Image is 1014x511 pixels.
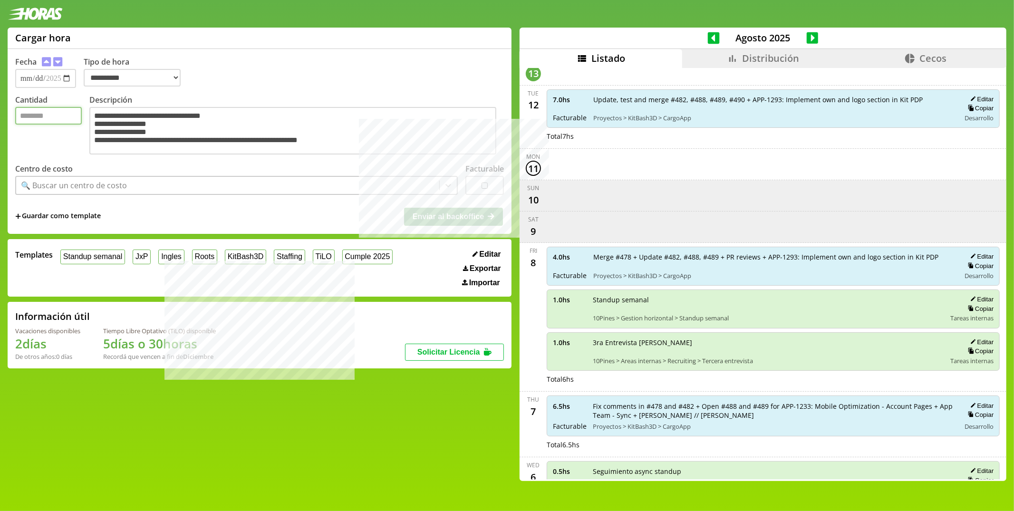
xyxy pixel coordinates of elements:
span: Importar [469,279,500,287]
div: De otros años: 0 días [15,352,80,361]
span: 6.5 hs [553,402,586,411]
div: Total 7 hs [547,132,1000,141]
div: Thu [528,395,540,404]
button: Cumple 2025 [342,250,393,264]
div: Total 6 hs [547,375,1000,384]
span: Listado [591,52,625,65]
h1: 5 días o 30 horas [103,335,216,352]
span: Proyectos > KitBash3D > CargoApp [593,271,954,280]
span: 0.5 hs [553,467,586,476]
div: 6 [526,469,541,484]
img: logotipo [8,8,63,20]
label: Centro de costo [15,164,73,174]
span: Templates [15,250,53,260]
button: Editar [967,95,994,103]
span: Agosto 2025 [720,31,807,44]
div: Vacaciones disponibles [15,327,80,335]
button: Staffing [274,250,305,264]
span: Tareas internas [950,357,994,365]
button: Copiar [965,411,994,419]
span: 10Pines > Gestion horizontal > Standup semanal [593,314,944,322]
span: Cecos [919,52,946,65]
span: Exportar [470,264,501,273]
button: Standup semanal [60,250,125,264]
div: Sun [528,184,540,192]
div: Mon [527,153,541,161]
label: Tipo de hora [84,57,188,88]
span: Facturable [553,422,586,431]
button: TiLO [313,250,335,264]
button: Copiar [965,347,994,355]
span: Merge #478 + Update #482, #488, #489 + PR reviews + APP-1293: Implement own and logo section in K... [593,252,954,261]
span: Desarrollo [965,271,994,280]
span: Update, test and merge #482, #488, #489, #490 + APP-1293: Implement own and logo section in Kit PDP [593,95,954,104]
button: Copiar [965,104,994,112]
span: Facturable [553,113,587,122]
label: Cantidad [15,95,89,157]
span: Distribución [742,52,799,65]
button: Copiar [965,262,994,270]
span: 1.0 hs [553,295,586,304]
span: Facturable [553,271,587,280]
button: Solicitar Licencia [405,344,504,361]
b: Diciembre [183,352,213,361]
span: Fix comments in #478 and #482 + Open #488 and #489 for APP-1233: Mobile Optimization - Account Pa... [593,402,954,420]
button: Exportar [460,264,504,273]
span: Tareas internas [950,314,994,322]
button: Roots [192,250,217,264]
h1: Cargar hora [15,31,71,44]
label: Fecha [15,57,37,67]
div: Fri [530,247,537,255]
div: Tue [528,89,539,97]
span: +Guardar como template [15,211,101,222]
span: Desarrollo [965,114,994,122]
button: JxP [133,250,151,264]
input: Cantidad [15,107,82,125]
div: Total 6.5 hs [547,440,1000,449]
button: Editar [967,467,994,475]
button: Editar [967,402,994,410]
span: 10Pines > Areas internas > Recruiting > Tercera entrevista [593,357,944,365]
span: Desarrollo [965,422,994,431]
button: Editar [967,338,994,346]
span: 4.0 hs [553,252,587,261]
div: 11 [526,161,541,176]
h1: 2 días [15,335,80,352]
span: Editar [479,250,501,259]
div: scrollable content [520,68,1006,480]
span: Proyectos > KitBash3D > CargoApp [593,114,954,122]
div: Wed [527,461,540,469]
button: Editar [967,295,994,303]
span: + [15,211,21,222]
div: 13 [526,66,541,81]
div: Tiempo Libre Optativo (TiLO) disponible [103,327,216,335]
div: 10 [526,192,541,207]
label: Facturable [465,164,504,174]
button: Copiar [965,476,994,484]
span: 7.0 hs [553,95,587,104]
div: 9 [526,223,541,239]
div: 7 [526,404,541,419]
select: Tipo de hora [84,69,181,87]
div: Recordá que vencen a fin de [103,352,216,361]
span: Seguimiento async standup [593,467,944,476]
button: Editar [967,252,994,260]
span: 1.0 hs [553,338,586,347]
div: 8 [526,255,541,270]
span: 3ra Entrevista [PERSON_NAME] [593,338,944,347]
span: Proyectos > KitBash3D > CargoApp [593,422,954,431]
span: Solicitar Licencia [417,348,480,356]
h2: Información útil [15,310,90,323]
button: Editar [470,250,504,259]
span: Standup semanal [593,295,944,304]
textarea: Descripción [89,107,496,154]
div: 🔍 Buscar un centro de costo [21,180,127,191]
button: Copiar [965,305,994,313]
button: Ingles [158,250,184,264]
div: Sat [528,215,539,223]
button: KitBash3D [225,250,266,264]
label: Descripción [89,95,504,157]
div: 12 [526,97,541,113]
